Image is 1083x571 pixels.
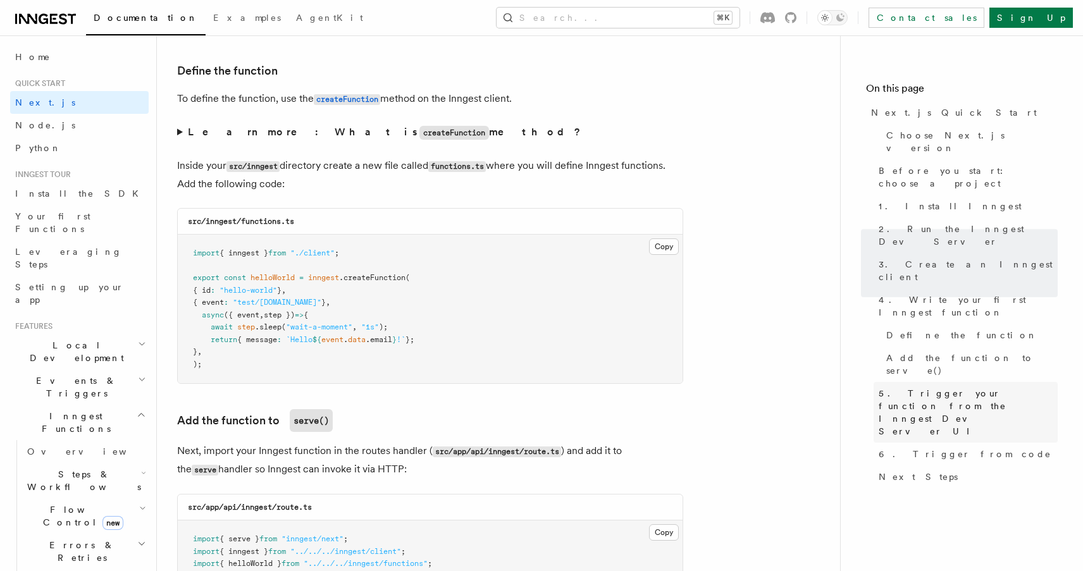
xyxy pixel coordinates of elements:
[188,503,312,512] code: src/app/api/inngest/route.ts
[220,286,277,295] span: "hello-world"
[10,182,149,205] a: Install the SDK
[10,405,149,440] button: Inngest Functions
[10,369,149,405] button: Events & Triggers
[193,347,197,356] span: }
[15,247,122,269] span: Leveraging Steps
[224,310,259,319] span: ({ event
[866,81,1058,101] h4: On this page
[886,352,1058,377] span: Add the function to serve()
[10,114,149,137] a: Node.js
[649,524,679,541] button: Copy
[879,258,1058,283] span: 3. Create an Inngest client
[304,310,308,319] span: {
[379,322,388,331] span: );
[881,324,1058,347] a: Define the function
[361,322,379,331] span: "1s"
[366,335,392,344] span: .email
[237,322,255,331] span: step
[282,559,299,568] span: from
[290,409,333,432] code: serve()
[15,120,75,130] span: Node.js
[874,382,1058,443] a: 5. Trigger your function from the Inngest Dev Server UI
[237,335,277,344] span: { message
[213,13,281,23] span: Examples
[397,335,405,344] span: !`
[10,78,65,89] span: Quick start
[211,322,233,331] span: await
[348,335,366,344] span: data
[433,446,561,457] code: src/app/api/inngest/route.ts
[343,335,348,344] span: .
[277,286,282,295] span: }
[874,443,1058,465] a: 6. Trigger from code
[10,276,149,311] a: Setting up your app
[193,559,220,568] span: import
[10,46,149,68] a: Home
[226,161,280,172] code: src/inngest
[881,124,1058,159] a: Choose Next.js version
[192,465,218,476] code: serve
[282,534,343,543] span: "inngest/next"
[290,249,335,257] span: "./client"
[282,286,286,295] span: ,
[220,534,259,543] span: { serve }
[22,440,149,463] a: Overview
[193,298,224,307] span: { event
[259,534,277,543] span: from
[714,11,732,24] kbd: ⌘K
[343,534,348,543] span: ;
[879,448,1051,460] span: 6. Trigger from code
[295,310,304,319] span: =>
[881,347,1058,382] a: Add the function to serve()
[419,126,489,140] code: createFunction
[10,205,149,240] a: Your first Functions
[10,169,71,180] span: Inngest tour
[220,559,282,568] span: { helloWorld }
[879,293,1058,319] span: 4. Write your first Inngest function
[177,62,278,80] a: Define the function
[10,410,137,435] span: Inngest Functions
[277,335,282,344] span: :
[874,288,1058,324] a: 4. Write your first Inngest function
[879,200,1022,212] span: 1. Install Inngest
[193,534,220,543] span: import
[405,335,414,344] span: };
[264,310,295,319] span: step })
[224,273,246,282] span: const
[177,157,683,193] p: Inside your directory create a new file called where you will define Inngest functions. Add the f...
[22,539,137,564] span: Errors & Retries
[177,442,683,479] p: Next, import your Inngest function in the routes handler ( ) and add it to the handler so Inngest...
[339,273,405,282] span: .createFunction
[177,123,683,142] summary: Learn more: What iscreateFunctionmethod?
[15,97,75,107] span: Next.js
[193,360,202,369] span: );
[259,310,264,319] span: ,
[220,249,268,257] span: { inngest }
[886,129,1058,154] span: Choose Next.js version
[866,101,1058,124] a: Next.js Quick Start
[15,211,90,234] span: Your first Functions
[22,534,149,569] button: Errors & Retries
[220,547,268,556] span: { inngest }
[497,8,740,28] button: Search...⌘K
[22,498,149,534] button: Flow Controlnew
[15,51,51,63] span: Home
[193,547,220,556] span: import
[27,446,158,457] span: Overview
[22,503,139,529] span: Flow Control
[290,547,401,556] span: "../../../inngest/client"
[86,4,206,35] a: Documentation
[308,273,339,282] span: inngest
[22,463,149,498] button: Steps & Workflows
[10,91,149,114] a: Next.js
[428,559,432,568] span: ;
[188,217,294,226] code: src/inngest/functions.ts
[879,387,1058,438] span: 5. Trigger your function from the Inngest Dev Server UI
[428,161,486,172] code: functions.ts
[321,335,343,344] span: event
[321,298,326,307] span: }
[286,322,352,331] span: "wait-a-moment"
[874,465,1058,488] a: Next Steps
[268,547,286,556] span: from
[288,4,371,34] a: AgentKit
